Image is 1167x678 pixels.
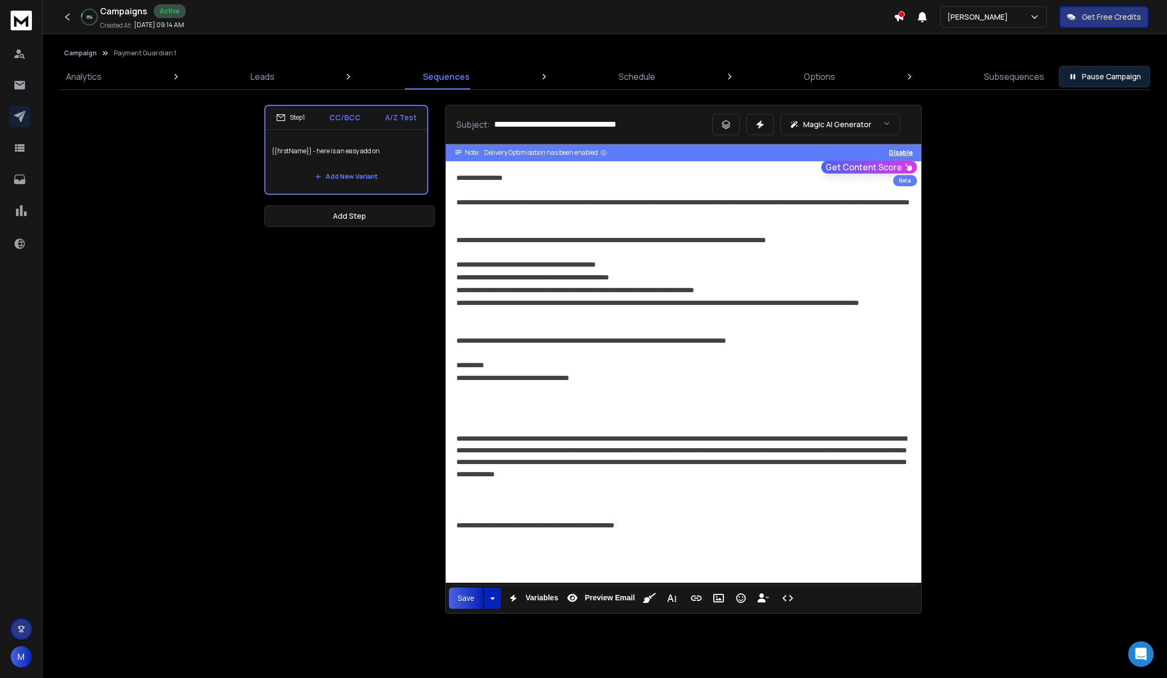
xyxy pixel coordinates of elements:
img: logo [11,11,32,30]
p: Magic AI Generator [803,119,871,130]
a: Sequences [416,64,476,89]
p: Created At: [100,21,132,30]
div: Step 1 [276,113,305,122]
span: Preview Email [582,593,637,602]
a: Leads [244,64,281,89]
h1: Campaigns [100,5,147,18]
li: Step1CC/BCCA/Z Test{{firstName}} - here is an easy add onAdd New Variant [264,105,428,195]
button: Magic AI Generator [780,114,900,135]
button: Variables [503,588,561,609]
a: Analytics [60,64,108,89]
button: Disable [889,148,913,157]
button: Add New Variant [306,166,386,187]
a: Options [797,64,841,89]
button: Get Content Score [821,161,917,173]
button: Insert Image (⌘P) [708,588,729,609]
div: Open Intercom Messenger [1128,641,1154,667]
p: Options [804,70,835,83]
button: Insert Unsubscribe Link [753,588,773,609]
div: Active [154,4,186,18]
span: Variables [523,593,561,602]
button: Clean HTML [639,588,660,609]
p: Schedule [619,70,655,83]
button: Save [449,588,483,609]
button: M [11,646,32,667]
button: Insert Link (⌘K) [686,588,706,609]
div: Beta [893,175,917,186]
p: Get Free Credits [1082,12,1141,22]
button: Pause Campaign [1059,66,1150,87]
p: 8 % [87,14,93,20]
p: CC/BCC [329,112,361,123]
button: More Text [662,588,682,609]
p: Analytics [66,70,102,83]
button: Campaign [64,49,97,57]
div: Delivery Optimisation has been enabled [484,148,607,157]
a: Subsequences [978,64,1051,89]
button: Get Free Credits [1060,6,1148,28]
button: Preview Email [562,588,637,609]
p: Payment Guardian 1 [114,49,176,57]
span: Note: [465,148,480,157]
p: Subsequences [984,70,1044,83]
a: Schedule [612,64,662,89]
p: Subject: [456,118,490,131]
p: [DATE] 09:14 AM [134,21,184,29]
p: [PERSON_NAME] [947,12,1012,22]
p: {{firstName}} - here is an easy add on [272,136,421,166]
button: Code View [778,588,798,609]
p: A/Z Test [385,112,416,123]
p: Sequences [423,70,470,83]
p: Leads [251,70,274,83]
button: Add Step [264,205,435,227]
button: Emoticons [731,588,751,609]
